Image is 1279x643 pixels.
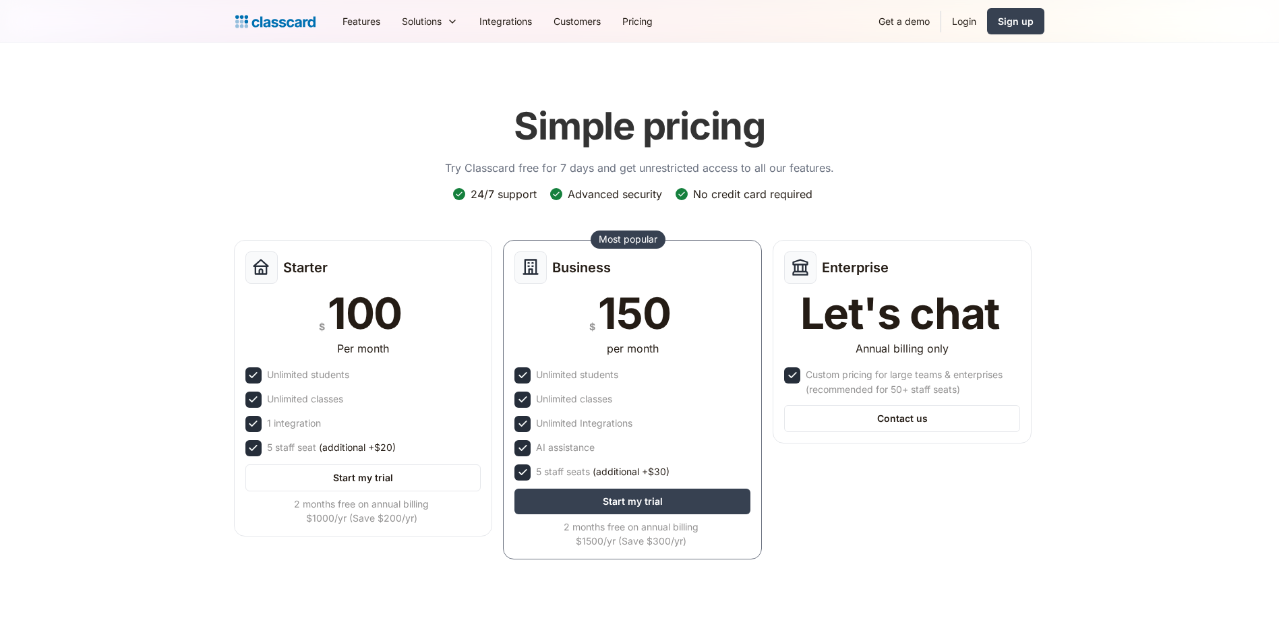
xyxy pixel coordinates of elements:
div: 2 months free on annual billing $1500/yr (Save $300/yr) [514,520,748,548]
div: 1 integration [267,416,321,431]
h1: Simple pricing [514,104,765,149]
a: Get a demo [868,6,941,36]
a: home [235,12,316,31]
a: Start my trial [514,489,750,514]
div: No credit card required [693,187,812,202]
a: Sign up [987,8,1044,34]
h2: Enterprise [822,259,889,276]
div: Sign up [998,14,1034,28]
div: Per month [337,340,389,357]
div: Unlimited classes [536,392,612,406]
div: Most popular [599,233,657,246]
div: $ [319,318,325,335]
a: Login [941,6,987,36]
div: Annual billing only [856,340,949,357]
h2: Business [552,259,611,276]
div: Unlimited classes [267,392,343,406]
div: AI assistance [536,440,595,455]
div: 100 [328,292,402,335]
h2: Starter [283,259,328,276]
a: Contact us [784,405,1020,432]
a: Features [332,6,391,36]
div: Solutions [402,14,442,28]
p: Try Classcard free for 7 days and get unrestricted access to all our features. [445,160,834,176]
div: per month [607,340,659,357]
a: Integrations [469,6,543,36]
div: Let's chat [800,292,1000,335]
div: Solutions [391,6,469,36]
div: 24/7 support [471,187,537,202]
div: 5 staff seat [267,440,396,455]
a: Start my trial [245,464,481,491]
div: 2 months free on annual billing $1000/yr (Save $200/yr) [245,497,479,525]
a: Customers [543,6,612,36]
div: 5 staff seats [536,464,670,479]
a: Pricing [612,6,663,36]
div: Custom pricing for large teams & enterprises (recommended for 50+ staff seats) [806,367,1017,397]
div: 150 [598,292,670,335]
div: Unlimited students [536,367,618,382]
span: (additional +$30) [593,464,670,479]
div: $ [589,318,595,335]
div: Unlimited students [267,367,349,382]
span: (additional +$20) [319,440,396,455]
div: Advanced security [568,187,662,202]
div: Unlimited Integrations [536,416,632,431]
